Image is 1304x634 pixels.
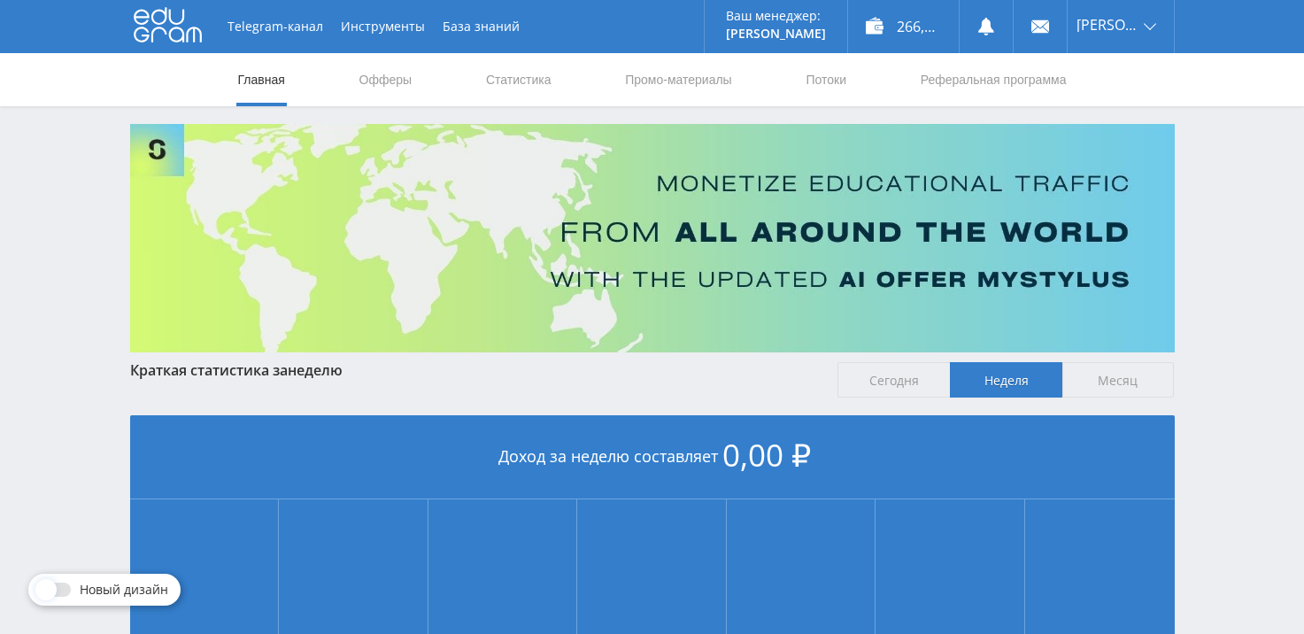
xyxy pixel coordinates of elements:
[236,53,287,106] a: Главная
[726,9,826,23] p: Ваш менеджер:
[288,360,343,380] span: неделю
[722,434,811,475] span: 0,00 ₽
[130,124,1175,352] img: Banner
[1076,18,1138,32] span: [PERSON_NAME]
[804,53,848,106] a: Потоки
[358,53,414,106] a: Офферы
[1062,362,1175,398] span: Месяц
[919,53,1069,106] a: Реферальная программа
[950,362,1062,398] span: Неделя
[80,583,168,597] span: Новый дизайн
[623,53,733,106] a: Промо-материалы
[130,415,1175,499] div: Доход за неделю составляет
[837,362,950,398] span: Сегодня
[726,27,826,41] p: [PERSON_NAME]
[130,362,821,378] div: Краткая статистика за
[484,53,553,106] a: Статистика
